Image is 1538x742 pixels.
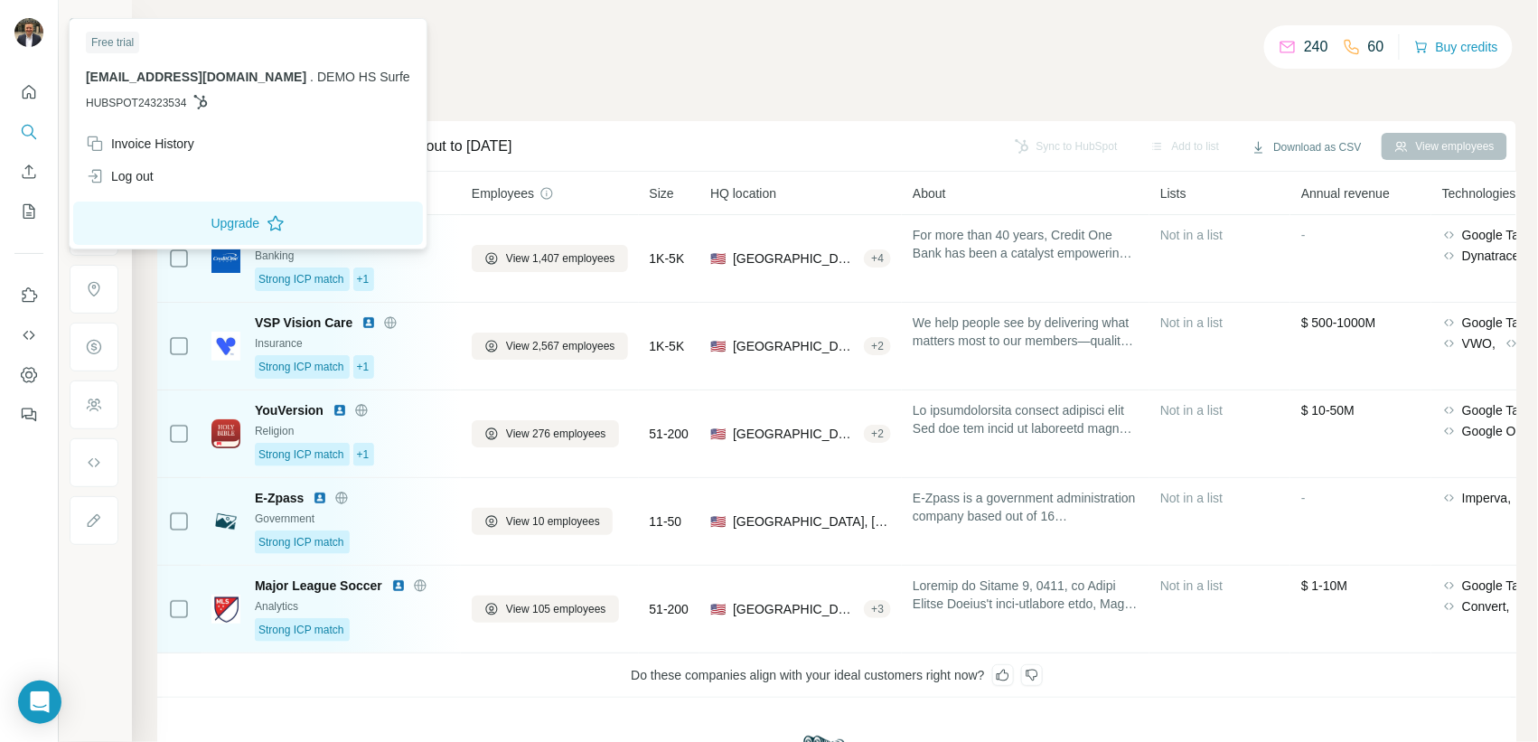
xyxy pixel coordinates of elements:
[1301,184,1390,202] span: Annual revenue
[14,18,43,47] img: Avatar
[1160,491,1223,505] span: Not in a list
[255,423,450,439] div: Religion
[650,512,682,531] span: 11-50
[255,489,304,507] span: E-Zpass
[1301,403,1355,418] span: $ 10-50M
[864,250,891,267] div: + 4
[1160,184,1186,202] span: Lists
[472,420,619,447] button: View 276 employees
[710,337,726,355] span: 🇺🇸
[86,32,139,53] div: Free trial
[864,426,891,442] div: + 2
[1160,228,1223,242] span: Not in a list
[913,226,1139,262] span: For more than 40 years, Credit One Bank has been a catalyst empowering people on their credit jou...
[1301,315,1376,330] span: $ 500-1000M
[255,511,450,527] div: Government
[913,184,946,202] span: About
[211,244,240,273] img: Logo of Credit One Bank
[472,596,619,623] button: View 105 employees
[650,184,674,202] span: Size
[1462,597,1510,615] span: Convert,
[255,335,450,352] div: Insurance
[86,167,154,185] div: Log out
[1368,36,1384,58] p: 60
[14,195,43,228] button: My lists
[733,425,857,443] span: [GEOGRAPHIC_DATA], [US_STATE]
[157,22,1516,47] h4: Search
[710,184,776,202] span: HQ location
[86,70,306,84] span: [EMAIL_ADDRESS][DOMAIN_NAME]
[733,337,857,355] span: [GEOGRAPHIC_DATA], [US_STATE]
[255,577,382,595] span: Major League Soccer
[913,489,1139,525] span: E-Zpass is a government administration company based out of 16 WHITESTONE EXPY, [US_STATE], [US_S...
[710,600,726,618] span: 🇺🇸
[18,681,61,724] div: Open Intercom Messenger
[211,507,240,536] img: Logo of E-Zpass
[733,600,857,618] span: [GEOGRAPHIC_DATA], [PERSON_NAME]
[157,653,1516,698] div: Do these companies align with your ideal customers right now?
[1301,491,1306,505] span: -
[864,601,891,617] div: + 3
[211,595,240,624] img: Logo of Major League Soccer
[310,70,314,84] span: .
[710,425,726,443] span: 🇺🇸
[1462,334,1496,352] span: VWO,
[506,426,606,442] span: View 276 employees
[255,248,450,264] div: Banking
[255,401,324,419] span: YouVersion
[86,135,194,153] div: Invoice History
[56,11,130,38] button: Show
[258,622,344,638] span: Strong ICP match
[1160,578,1223,593] span: Not in a list
[258,359,344,375] span: Strong ICP match
[650,337,685,355] span: 1K-5K
[1301,578,1347,593] span: $ 1-10M
[733,249,857,268] span: [GEOGRAPHIC_DATA], [US_STATE]
[317,70,410,84] span: DEMO HS Surfe
[650,425,689,443] span: 51-200
[650,249,685,268] span: 1K-5K
[710,249,726,268] span: 🇺🇸
[506,250,615,267] span: View 1,407 employees
[733,512,891,531] span: [GEOGRAPHIC_DATA], [US_STATE]
[506,338,615,354] span: View 2,567 employees
[357,271,370,287] span: +1
[86,95,186,111] span: HUBSPOT24323534
[255,598,450,615] div: Analytics
[14,399,43,431] button: Feedback
[73,202,423,245] button: Upgrade
[472,333,628,360] button: View 2,567 employees
[357,446,370,463] span: +1
[255,314,352,332] span: VSP Vision Care
[1304,36,1328,58] p: 240
[333,403,347,418] img: LinkedIn logo
[1462,489,1511,507] span: Imperva,
[211,419,240,448] img: Logo of YouVersion
[14,76,43,108] button: Quick start
[1160,403,1223,418] span: Not in a list
[211,332,240,361] img: Logo of VSP Vision Care
[313,491,327,505] img: LinkedIn logo
[14,116,43,148] button: Search
[357,359,370,375] span: +1
[14,155,43,188] button: Enrich CSV
[258,446,344,463] span: Strong ICP match
[710,512,726,531] span: 🇺🇸
[472,245,628,272] button: View 1,407 employees
[1160,315,1223,330] span: Not in a list
[1442,184,1516,202] span: Technologies
[14,279,43,312] button: Use Surfe on LinkedIn
[14,319,43,352] button: Use Surfe API
[913,314,1139,350] span: We help people see by delivering what matters most to our members—quality care, personalized atte...
[258,534,344,550] span: Strong ICP match
[472,508,613,535] button: View 10 employees
[1414,34,1498,60] button: Buy credits
[506,601,606,617] span: View 105 employees
[258,271,344,287] span: Strong ICP match
[472,184,534,202] span: Employees
[913,401,1139,437] span: Lo ipsumdolorsita consect adipisci elit Sed doe tem incid ut laboreetd magna. Aliq’e adm VenIamqu...
[1239,134,1374,161] button: Download as CSV
[14,359,43,391] button: Dashboard
[1301,228,1306,242] span: -
[913,577,1139,613] span: Loremip do Sitame 9, 0411, co Adipi Elitse Doeius't inci-utlabore etdo, Mag Aliquae-admin Veni Qu...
